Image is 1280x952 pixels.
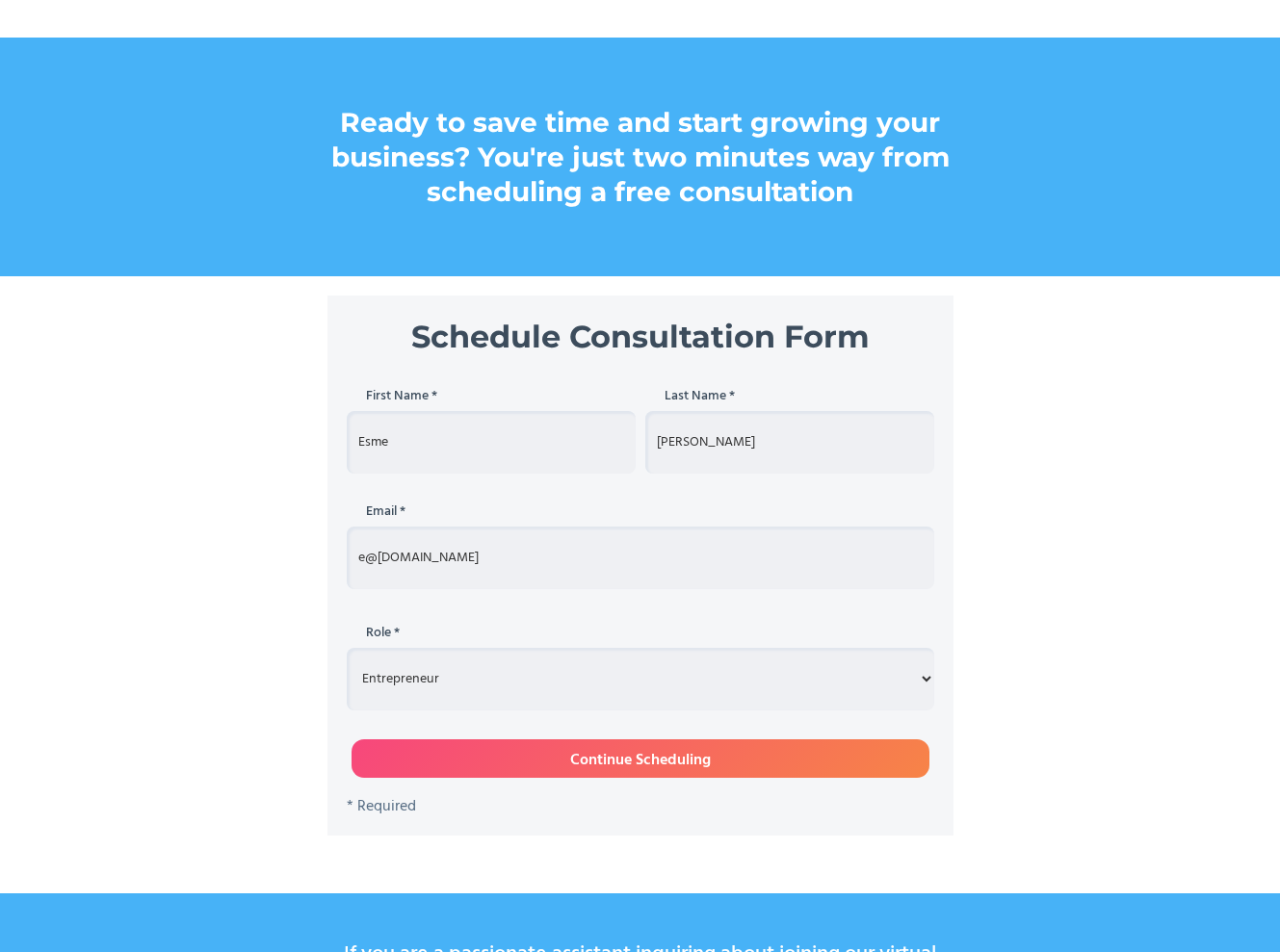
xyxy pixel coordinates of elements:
input: e.g., Smith [645,411,934,474]
h5: Last Name * [645,387,934,406]
input: Continue Scheduling [352,739,929,778]
h5: First Name * [347,387,636,406]
input: e.g., John [347,411,636,474]
h5: Email * [347,502,934,522]
p: * Required [347,797,934,816]
h1: Ready to save time and start growing your business? You're just two minutes way from scheduling a... [279,86,1002,228]
strong: Schedule Consultation Form [411,318,870,355]
input: name@email.com [347,527,934,589]
h5: Role * [347,624,934,643]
